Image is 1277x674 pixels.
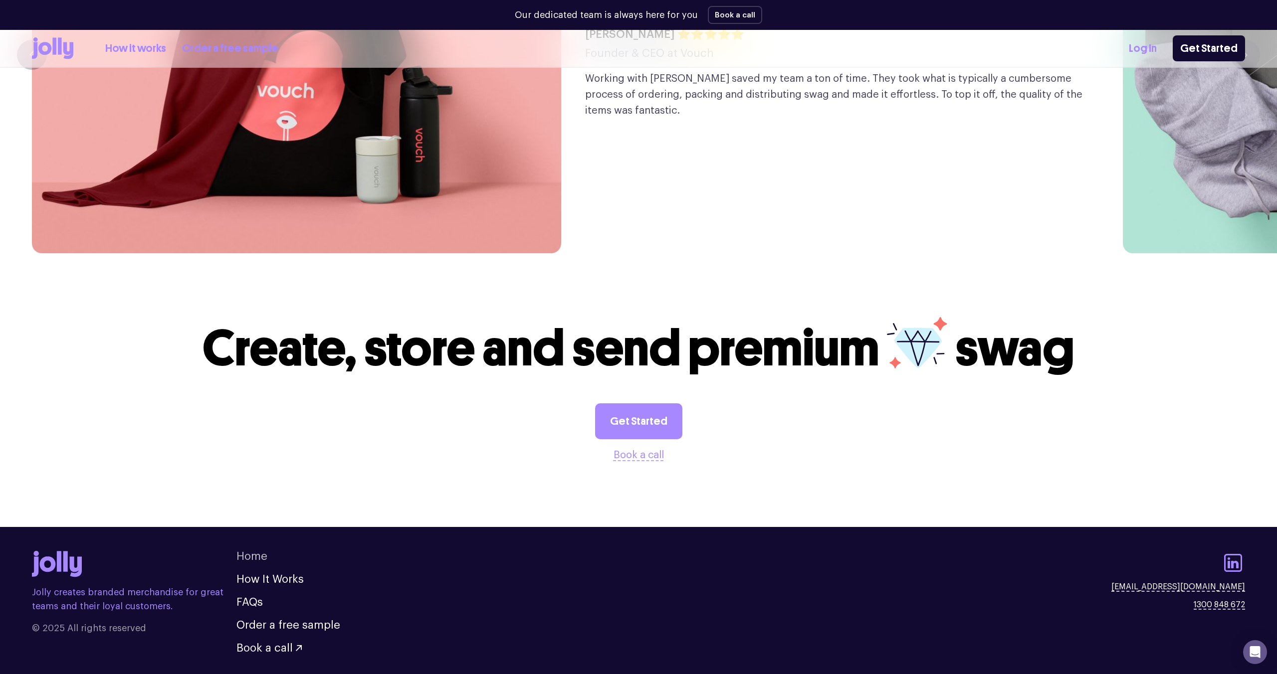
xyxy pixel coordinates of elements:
a: Get Started [1173,35,1245,61]
a: Log In [1129,40,1157,57]
a: FAQs [236,597,263,608]
a: Order a free sample [182,40,278,57]
span: swag [955,318,1074,378]
button: Book a call [708,6,762,24]
p: Jolly creates branded merchandise for great teams and their loyal customers. [32,585,236,613]
a: Home [236,551,267,562]
p: Working with [PERSON_NAME] saved my team a ton of time. They took what is typically a cumbersome ... [585,71,1090,119]
a: 1300 848 672 [1194,599,1245,611]
span: © 2025 All rights reserved [32,621,236,635]
a: Get Started [595,403,682,439]
div: Open Intercom Messenger [1243,640,1267,664]
span: Create, store and send premium [203,318,879,378]
a: How It Works [236,574,304,585]
a: Order a free sample [236,620,340,631]
a: [EMAIL_ADDRESS][DOMAIN_NAME] [1111,581,1245,593]
button: Book a call [614,447,664,463]
p: Our dedicated team is always here for you [515,8,698,22]
a: How it works [105,40,166,57]
span: Book a call [236,643,293,654]
button: Book a call [236,643,302,654]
